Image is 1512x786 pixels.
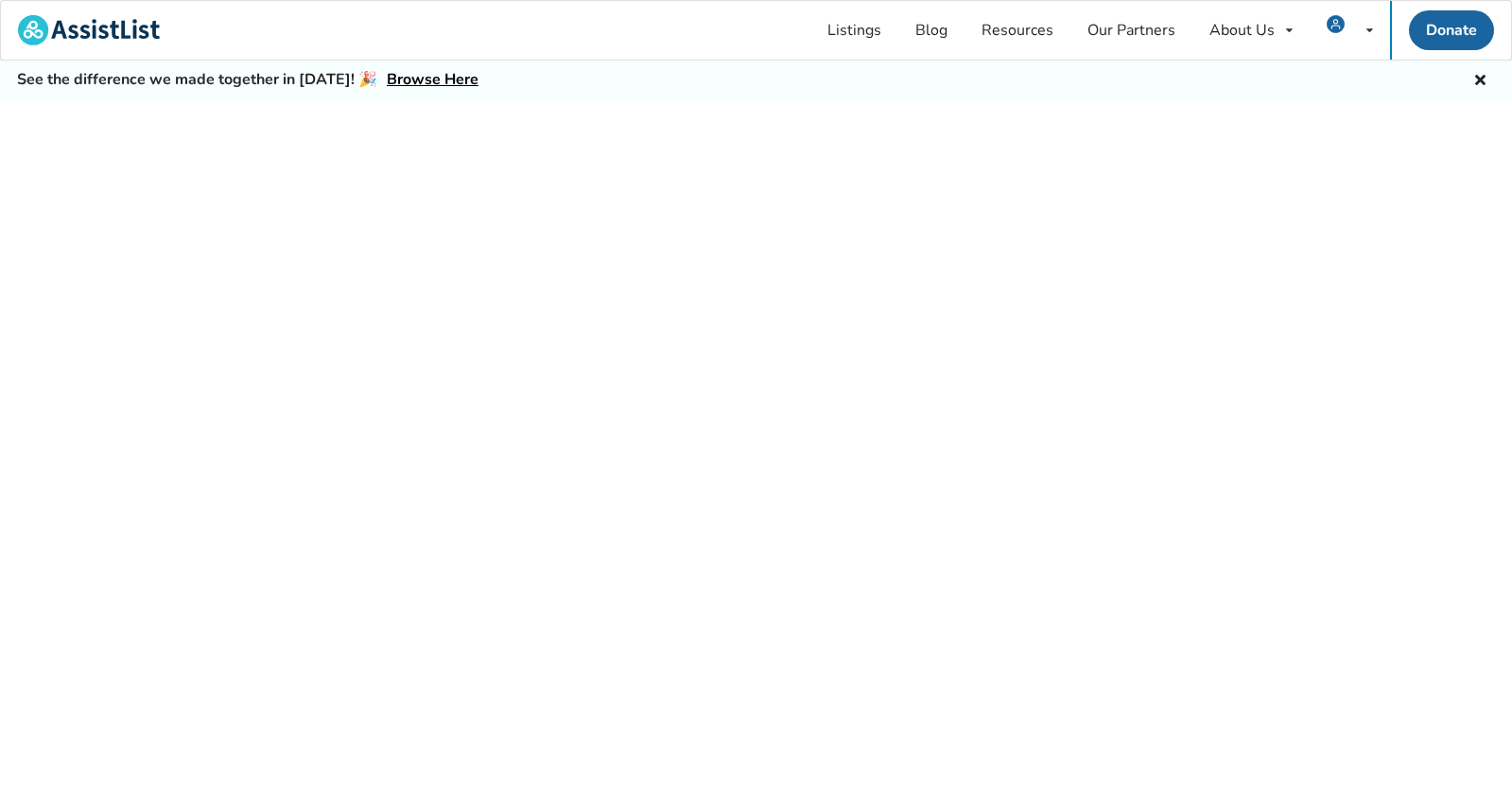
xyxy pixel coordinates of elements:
img: user icon [1327,15,1345,33]
a: Browse Here [387,69,478,90]
a: Resources [965,1,1070,60]
div: About Us [1209,23,1275,38]
a: Listings [810,1,898,60]
a: Blog [898,1,965,60]
a: Our Partners [1070,1,1192,60]
img: assistlist-logo [18,15,160,45]
h5: See the difference we made together in [DATE]! 🎉 [17,70,478,90]
a: Donate [1409,10,1494,50]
